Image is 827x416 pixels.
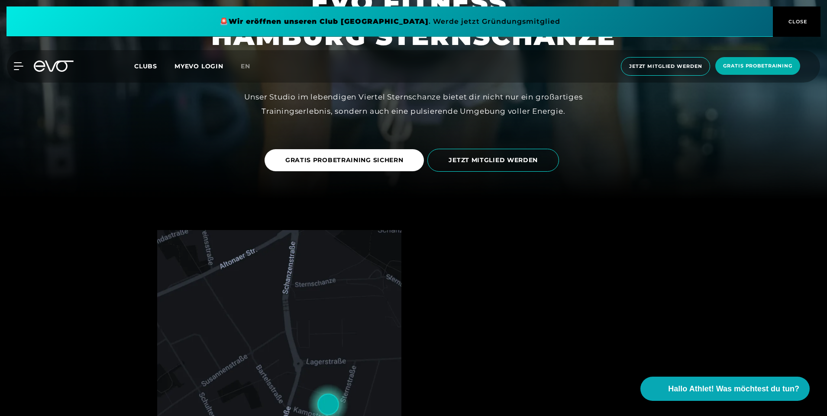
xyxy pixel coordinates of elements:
span: Jetzt Mitglied werden [629,63,702,70]
span: CLOSE [786,18,808,26]
a: MYEVO LOGIN [174,62,223,70]
button: CLOSE [773,6,821,37]
a: Clubs [134,62,174,70]
span: JETZT MITGLIED WERDEN [449,156,538,165]
span: GRATIS PROBETRAINING SICHERN [285,156,404,165]
a: en [241,61,261,71]
a: Jetzt Mitglied werden [618,57,713,76]
span: en [241,62,250,70]
a: JETZT MITGLIED WERDEN [427,142,562,178]
span: Clubs [134,62,157,70]
span: Hallo Athlet! Was möchtest du tun? [668,383,799,395]
span: Gratis Probetraining [723,62,792,70]
a: GRATIS PROBETRAINING SICHERN [265,143,428,178]
button: Hallo Athlet! Was möchtest du tun? [640,377,810,401]
div: Unser Studio im lebendigen Viertel Sternschanze bietet dir nicht nur ein großartiges Trainingserl... [219,90,608,118]
a: Gratis Probetraining [713,57,803,76]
